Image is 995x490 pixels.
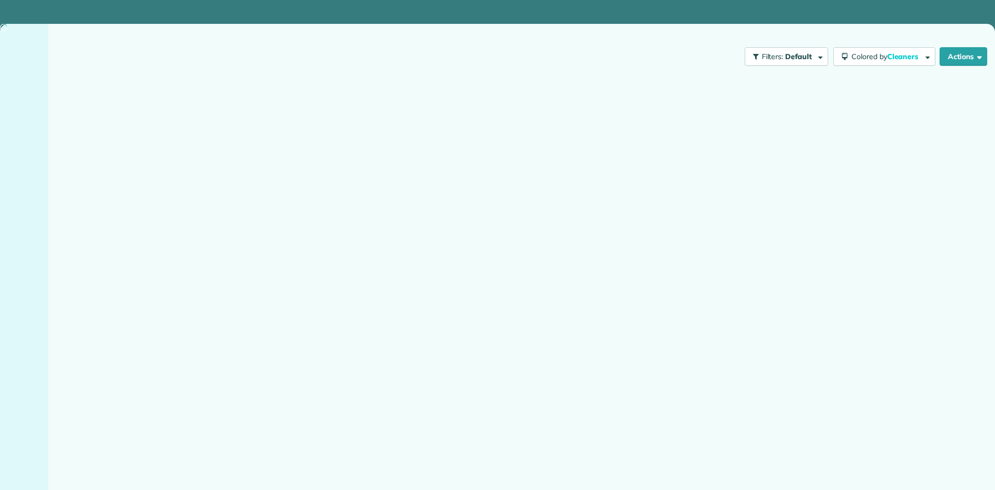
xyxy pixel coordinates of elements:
span: Default [785,52,813,61]
span: Cleaners [887,52,920,61]
button: Actions [940,47,987,66]
button: Filters: Default [745,47,828,66]
span: Colored by [851,52,922,61]
span: Filters: [762,52,784,61]
button: Colored byCleaners [833,47,935,66]
a: Filters: Default [740,47,828,66]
